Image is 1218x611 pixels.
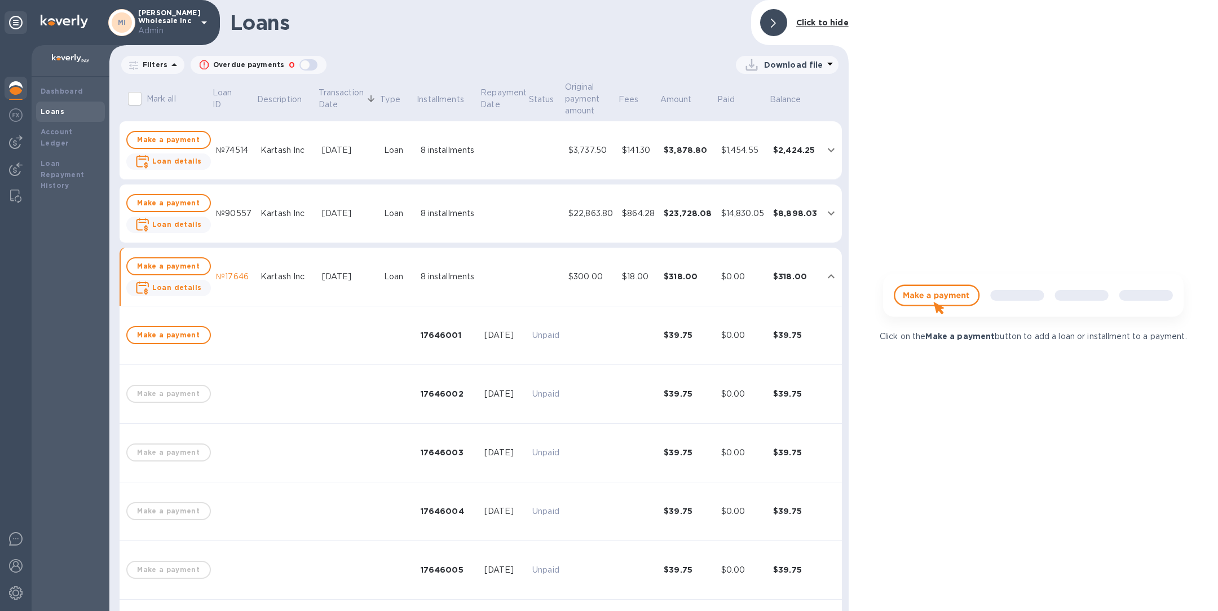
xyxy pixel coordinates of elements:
span: Original payment amount [565,81,617,117]
button: Loan details [126,217,211,233]
button: Loan details [126,153,211,170]
div: $318.00 [773,271,817,282]
button: Make a payment [126,131,211,149]
p: Loan ID [213,87,240,111]
div: [DATE] [322,208,375,219]
span: Transaction Date [319,87,378,111]
div: №17646 [216,271,251,283]
div: [DATE] [484,564,524,576]
b: Loan Repayment History [41,159,85,190]
p: Type [380,94,400,106]
div: №90557 [216,208,251,219]
p: Unpaid [532,447,559,459]
button: expand row [823,142,840,159]
button: Make a payment [126,326,211,344]
div: $39.75 [773,329,817,341]
img: Foreign exchange [9,108,23,122]
p: Description [257,94,302,106]
h1: Loans [230,11,742,34]
div: $39.75 [773,505,817,517]
div: $39.75 [664,329,712,341]
p: Original payment amount [565,81,602,117]
div: [DATE] [322,144,375,156]
div: $0.00 [721,271,764,283]
div: [DATE] [484,329,524,341]
div: Unpin categories [5,11,27,34]
div: [DATE] [322,271,375,283]
p: Mark all [147,93,176,105]
div: №74514 [216,144,251,156]
div: $39.75 [664,564,712,575]
span: Description [257,94,316,106]
b: Account Ledger [41,128,73,147]
p: 0 [289,59,295,71]
p: Transaction Date [319,87,364,111]
div: $39.75 [664,388,712,399]
div: $8,898.03 [773,208,817,219]
div: $39.75 [773,447,817,458]
div: $2,424.25 [773,144,817,156]
p: Installments [417,94,464,106]
div: $0.00 [721,505,764,517]
span: Make a payment [136,328,201,342]
b: MI [118,18,126,27]
div: 8 installments [421,144,475,156]
span: Fees [619,94,654,106]
p: Status [529,94,554,106]
button: expand row [823,205,840,222]
b: Dashboard [41,87,83,95]
div: $14,830.05 [721,208,764,219]
div: 17646002 [421,388,475,399]
div: $39.75 [773,388,817,399]
div: [DATE] [484,388,524,400]
p: Overdue payments [213,60,284,70]
b: Make a payment [925,332,995,341]
span: Paid [717,94,749,106]
div: $300.00 [568,271,613,283]
div: $3,737.50 [568,144,613,156]
p: Unpaid [532,505,559,517]
button: Make a payment [126,257,211,275]
div: $23,728.08 [664,208,712,219]
p: Filters [138,60,167,69]
p: Repayment Date [480,87,527,111]
span: Balance [770,94,816,106]
div: 17646005 [421,564,475,575]
div: $0.00 [721,329,764,341]
div: 8 installments [421,208,475,219]
div: Loan [384,271,412,283]
div: Kartash Inc [261,144,313,156]
span: Make a payment [136,260,201,273]
div: $22,863.80 [568,208,613,219]
div: [DATE] [484,447,524,459]
div: $1,454.55 [721,144,764,156]
b: Click to hide [796,18,849,27]
div: $0.00 [721,447,764,459]
div: $39.75 [664,505,712,517]
button: Overdue payments0 [191,56,326,74]
div: Kartash Inc [261,208,313,219]
button: Make a payment [126,194,211,212]
span: Installments [417,94,479,106]
div: $18.00 [622,271,655,283]
b: Loan details [152,283,202,292]
b: Loans [41,107,64,116]
div: Kartash Inc [261,271,313,283]
span: Make a payment [136,133,201,147]
div: $0.00 [721,388,764,400]
button: expand row [823,268,840,285]
div: $0.00 [721,564,764,576]
span: Make a payment [136,196,201,210]
span: Type [380,94,415,106]
p: Unpaid [532,329,559,341]
p: Unpaid [532,564,559,576]
div: $39.75 [773,564,817,575]
div: 17646003 [421,447,475,458]
div: $318.00 [664,271,712,282]
p: Amount [660,94,692,106]
div: Loan [384,144,412,156]
div: $39.75 [664,447,712,458]
div: 17646004 [421,505,475,517]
